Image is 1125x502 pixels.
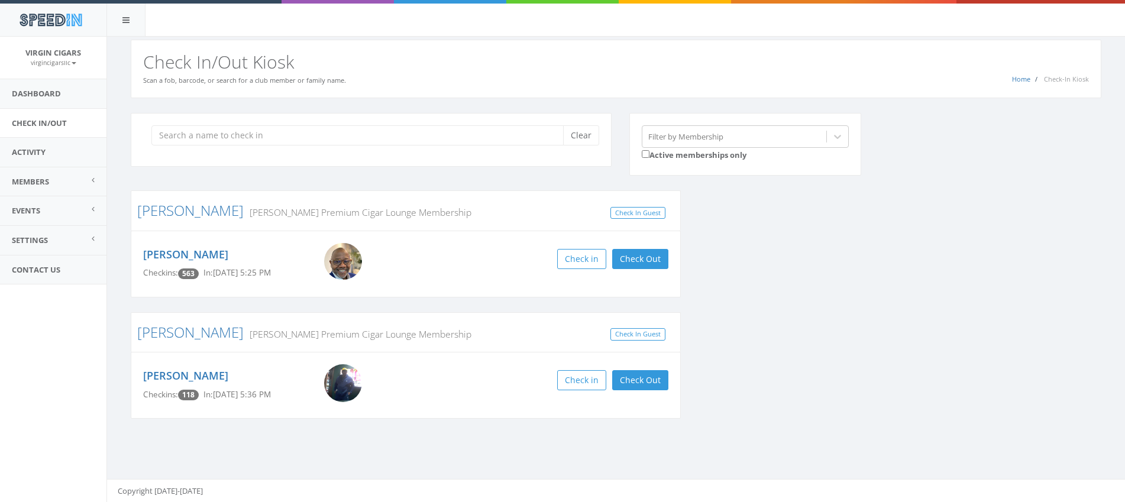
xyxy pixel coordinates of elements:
[137,200,244,220] a: [PERSON_NAME]
[610,328,665,341] a: Check In Guest
[642,150,649,158] input: Active memberships only
[324,364,362,402] img: David_Resse.png
[14,9,88,31] img: speedin_logo.png
[151,125,572,145] input: Search a name to check in
[143,267,178,278] span: Checkins:
[244,328,471,341] small: [PERSON_NAME] Premium Cigar Lounge Membership
[143,389,178,400] span: Checkins:
[1044,75,1089,83] span: Check-In Kiosk
[557,249,606,269] button: Check in
[31,57,76,67] a: virgincigarsllc
[557,370,606,390] button: Check in
[137,322,244,342] a: [PERSON_NAME]
[12,205,40,216] span: Events
[612,249,668,269] button: Check Out
[203,267,271,278] span: In: [DATE] 5:25 PM
[1012,75,1030,83] a: Home
[143,52,1089,72] h2: Check In/Out Kiosk
[143,76,346,85] small: Scan a fob, barcode, or search for a club member or family name.
[143,368,228,383] a: [PERSON_NAME]
[31,59,76,67] small: virgincigarsllc
[642,148,746,161] label: Active memberships only
[25,47,81,58] span: Virgin Cigars
[612,370,668,390] button: Check Out
[244,206,471,219] small: [PERSON_NAME] Premium Cigar Lounge Membership
[178,268,199,279] span: Checkin count
[12,264,60,275] span: Contact Us
[178,390,199,400] span: Checkin count
[12,235,48,245] span: Settings
[648,131,723,142] div: Filter by Membership
[203,389,271,400] span: In: [DATE] 5:36 PM
[563,125,599,145] button: Clear
[143,247,228,261] a: [PERSON_NAME]
[610,207,665,219] a: Check In Guest
[324,243,362,280] img: VP.jpg
[12,176,49,187] span: Members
